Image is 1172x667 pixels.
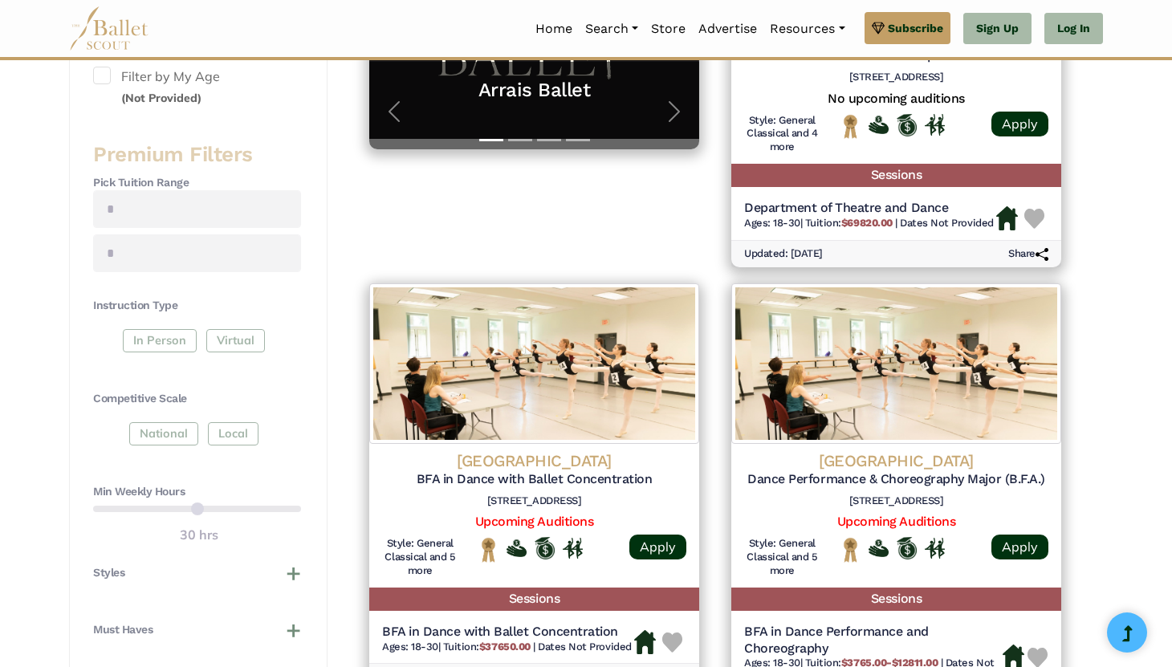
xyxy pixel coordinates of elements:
[93,175,301,191] h4: Pick Tuition Range
[744,537,820,578] h6: Style: General Classical and 5 more
[645,12,692,46] a: Store
[629,535,686,559] a: Apply
[692,12,763,46] a: Advertise
[744,114,820,155] h6: Style: General Classical and 4 more
[563,538,583,559] img: In Person
[731,164,1061,187] h5: Sessions
[872,19,885,37] img: gem.svg
[731,283,1061,444] img: Logo
[1044,13,1103,45] a: Log In
[93,622,301,638] button: Must Haves
[744,624,1003,657] h5: BFA in Dance Performance and Choreography
[369,283,699,444] img: Logo
[479,131,503,149] button: Slide 1
[731,588,1061,611] h5: Sessions
[382,450,686,471] h4: [GEOGRAPHIC_DATA]
[763,12,851,46] a: Resources
[382,537,458,578] h6: Style: General Classical and 5 more
[662,632,682,653] img: Heart
[841,217,893,229] b: $69820.00
[382,641,438,653] span: Ages: 18-30
[93,622,153,638] h4: Must Haves
[369,588,699,611] h5: Sessions
[579,12,645,46] a: Search
[507,539,527,557] img: Offers Financial Aid
[566,131,590,149] button: Slide 4
[93,565,301,581] button: Styles
[93,141,301,169] h3: Premium Filters
[744,217,994,230] h6: | |
[744,217,800,229] span: Ages: 18-30
[443,641,533,653] span: Tuition:
[744,71,1048,84] h6: [STREET_ADDRESS]
[744,200,994,217] h5: Department of Theatre and Dance
[479,641,531,653] b: $37650.00
[805,217,895,229] span: Tuition:
[744,91,1048,108] h5: No upcoming auditions
[869,539,889,557] img: Offers Financial Aid
[744,494,1048,508] h6: [STREET_ADDRESS]
[1024,209,1044,229] img: Heart
[382,641,632,654] h6: | |
[121,91,201,105] small: (Not Provided)
[93,391,301,407] h4: Competitive Scale
[180,525,218,546] output: 30 hrs
[93,298,301,314] h4: Instruction Type
[869,116,889,133] img: Offers Financial Aid
[744,471,1048,488] h5: Dance Performance & Choreography Major (B.F.A.)
[508,131,532,149] button: Slide 2
[963,13,1032,45] a: Sign Up
[837,514,955,529] a: Upcoming Auditions
[991,535,1048,559] a: Apply
[925,114,945,135] img: In Person
[996,206,1018,230] img: Housing Available
[529,12,579,46] a: Home
[744,247,823,261] h6: Updated: [DATE]
[1008,247,1048,261] h6: Share
[900,217,993,229] span: Dates Not Provided
[478,537,499,562] img: National
[925,538,945,559] img: In Person
[93,565,124,581] h4: Styles
[93,484,301,500] h4: Min Weekly Hours
[538,641,631,653] span: Dates Not Provided
[475,514,593,529] a: Upcoming Auditions
[382,624,632,641] h5: BFA in Dance with Ballet Concentration
[382,494,686,508] h6: [STREET_ADDRESS]
[744,450,1048,471] h4: [GEOGRAPHIC_DATA]
[537,131,561,149] button: Slide 3
[382,471,686,488] h5: BFA in Dance with Ballet Concentration
[840,114,861,139] img: National
[991,112,1048,136] a: Apply
[897,537,917,559] img: Offers Scholarship
[535,537,555,559] img: Offers Scholarship
[840,537,861,562] img: National
[93,67,301,108] label: Filter by My Age
[865,12,950,44] a: Subscribe
[385,78,683,103] a: Arrais Ballet
[634,630,656,654] img: Housing Available
[897,114,917,136] img: Offers Scholarship
[888,19,943,37] span: Subscribe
